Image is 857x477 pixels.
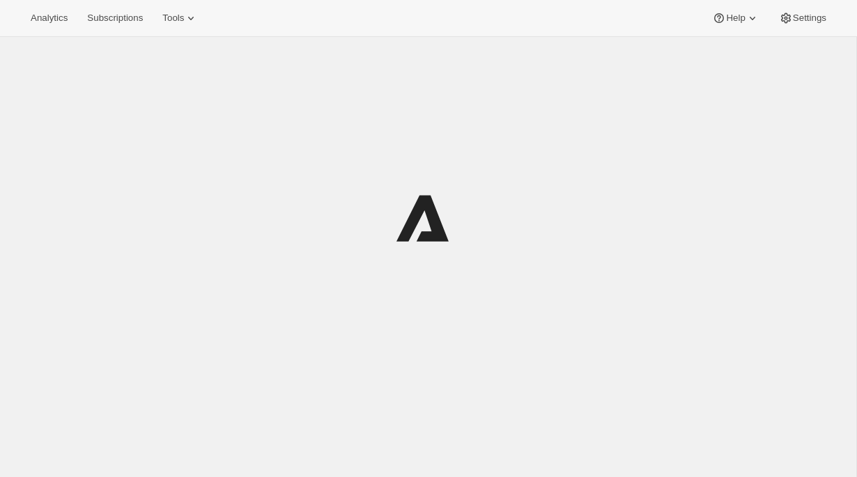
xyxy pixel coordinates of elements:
span: Analytics [31,13,68,24]
span: Tools [162,13,184,24]
button: Subscriptions [79,8,151,28]
button: Analytics [22,8,76,28]
span: Help [726,13,745,24]
button: Tools [154,8,206,28]
span: Subscriptions [87,13,143,24]
span: Settings [793,13,826,24]
button: Settings [771,8,835,28]
button: Help [704,8,767,28]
